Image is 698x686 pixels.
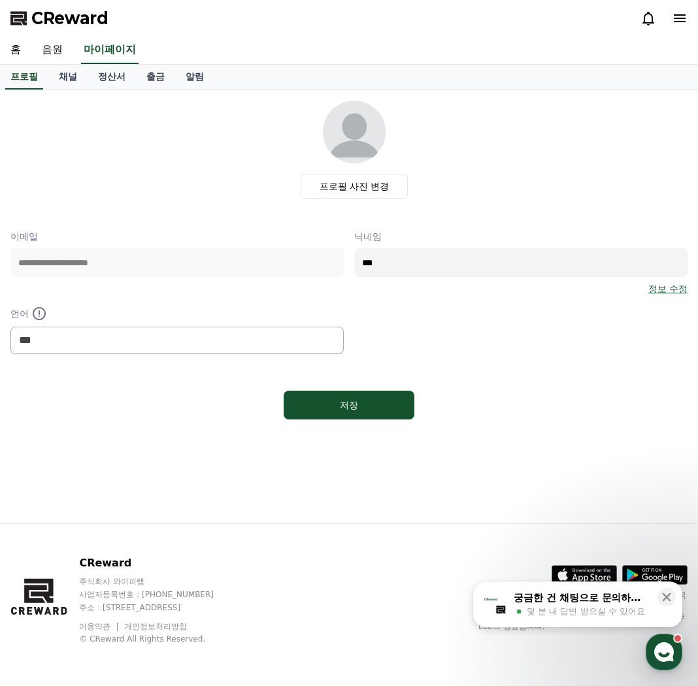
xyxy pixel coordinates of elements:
[10,230,344,243] p: 이메일
[136,65,175,90] a: 출금
[79,576,239,587] p: 주식회사 와이피랩
[301,174,408,199] label: 프로필 사진 변경
[48,65,88,90] a: 채널
[79,622,120,631] a: 이용약관
[323,101,386,163] img: profile_image
[79,555,239,571] p: CReward
[175,65,214,90] a: 알림
[79,589,239,600] p: 사업자등록번호 : [PHONE_NUMBER]
[284,391,414,419] button: 저장
[79,602,239,613] p: 주소 : [STREET_ADDRESS]
[88,65,136,90] a: 정산서
[81,37,139,64] a: 마이페이지
[124,622,187,631] a: 개인정보처리방침
[310,399,388,412] div: 저장
[31,37,73,64] a: 음원
[354,230,688,243] p: 닉네임
[10,8,108,29] a: CReward
[10,306,344,321] p: 언어
[648,282,688,295] a: 정보 수정
[79,634,239,644] p: © CReward All Rights Reserved.
[31,8,108,29] span: CReward
[5,65,43,90] a: 프로필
